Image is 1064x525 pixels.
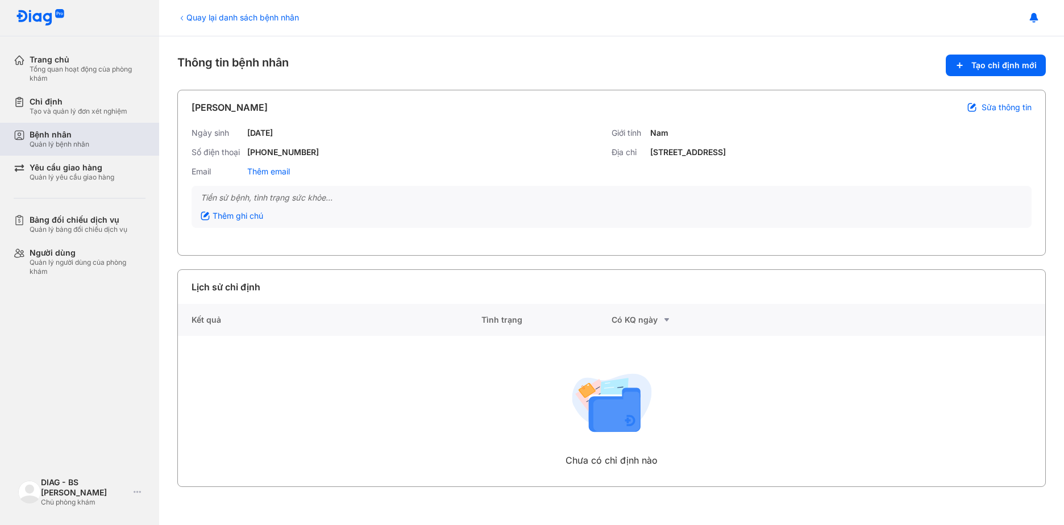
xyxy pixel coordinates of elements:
div: Số điện thoại [192,147,243,157]
div: [PHONE_NUMBER] [247,147,319,157]
div: Địa chỉ [612,147,646,157]
div: Quản lý yêu cầu giao hàng [30,173,114,182]
img: logo [18,481,41,503]
div: Yêu cầu giao hàng [30,163,114,173]
div: Lịch sử chỉ định [192,280,260,294]
div: Bảng đối chiếu dịch vụ [30,215,127,225]
div: Email [192,166,243,177]
div: Thêm email [247,166,290,177]
div: [DATE] [247,128,273,138]
span: Sửa thông tin [982,102,1032,113]
div: Giới tính [612,128,646,138]
div: Tình trạng [481,304,612,336]
div: Tiền sử bệnh, tình trạng sức khỏe... [201,193,1023,203]
div: DIAG - BS [PERSON_NAME] [41,477,129,498]
div: Chủ phòng khám [41,498,129,507]
div: Ngày sinh [192,128,243,138]
div: [STREET_ADDRESS] [650,147,726,157]
div: Tạo và quản lý đơn xét nghiệm [30,107,127,116]
div: Thông tin bệnh nhân [177,55,1046,76]
div: Tổng quan hoạt động của phòng khám [30,65,146,83]
div: Kết quả [178,304,481,336]
div: Quản lý bảng đối chiếu dịch vụ [30,225,127,234]
div: Có KQ ngày [612,313,742,327]
div: Quản lý người dùng của phòng khám [30,258,146,276]
span: Tạo chỉ định mới [971,60,1037,70]
div: Chỉ định [30,97,127,107]
div: Quay lại danh sách bệnh nhân [177,11,299,23]
div: Quản lý bệnh nhân [30,140,89,149]
div: Chưa có chỉ định nào [566,453,658,467]
div: [PERSON_NAME] [192,101,268,114]
div: Người dùng [30,248,146,258]
button: Tạo chỉ định mới [946,55,1046,76]
div: Nam [650,128,668,138]
div: Bệnh nhân [30,130,89,140]
div: Thêm ghi chú [201,211,263,221]
img: logo [16,9,65,27]
div: Trang chủ [30,55,146,65]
